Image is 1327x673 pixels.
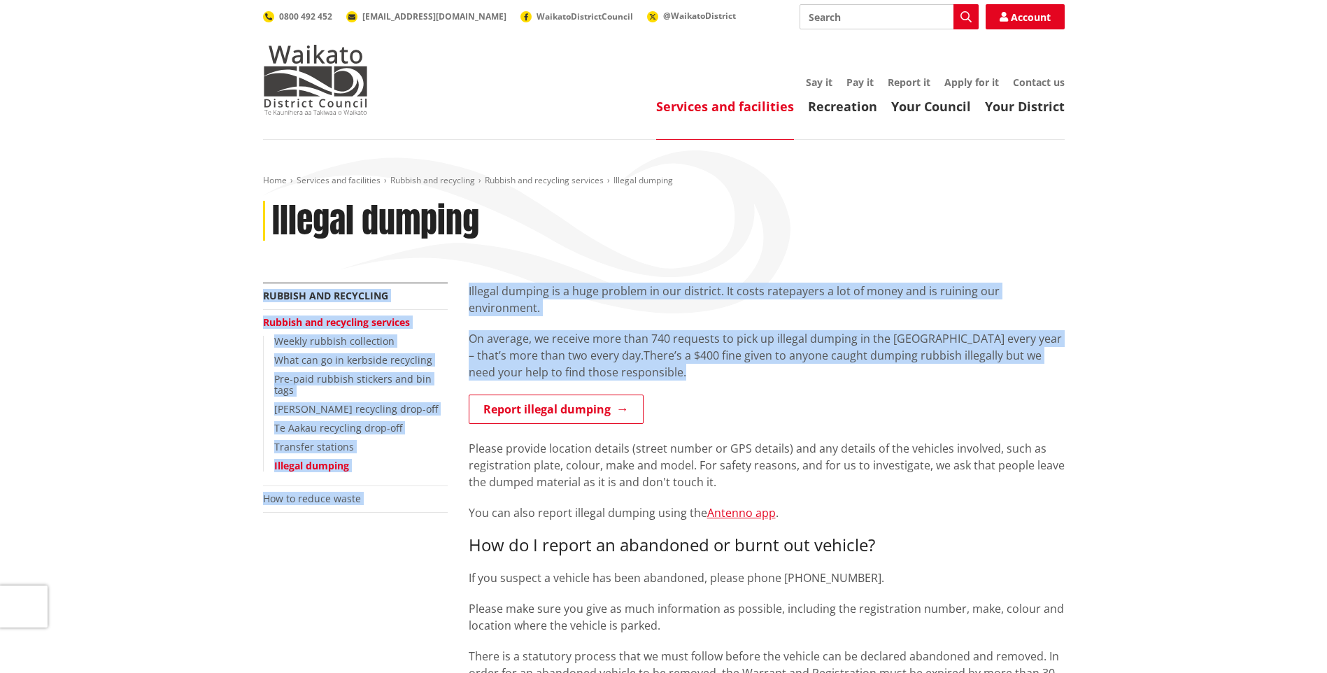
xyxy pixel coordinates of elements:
[469,569,1065,586] p: If you suspect a vehicle has been abandoned, please phone [PHONE_NUMBER].
[274,421,402,434] a: Te Aakau recycling drop-off
[274,440,354,453] a: Transfer stations
[274,402,438,416] a: [PERSON_NAME] recycling drop-off
[274,372,432,397] a: Pre-paid rubbish stickers and bin tags
[346,10,506,22] a: [EMAIL_ADDRESS][DOMAIN_NAME]
[274,334,395,348] a: Weekly rubbish collection
[469,283,1065,316] p: Illegal dumping is a huge problem in our district. It costs ratepayers a lot of money and is ruin...
[846,76,874,89] a: Pay it
[1013,76,1065,89] a: Contact us
[986,4,1065,29] a: Account
[469,600,1065,634] p: Please make sure you give as much information as possible, including the registration number, mak...
[985,98,1065,115] a: Your District
[469,330,1065,381] p: On average, we receive more than 740 requests to pick up illegal dumping in the [GEOGRAPHIC_DATA]...
[944,76,999,89] a: Apply for it
[263,492,361,505] a: How to reduce waste
[274,459,349,472] a: Illegal dumping
[888,76,930,89] a: Report it
[263,45,368,115] img: Waikato District Council - Te Kaunihera aa Takiwaa o Waikato
[656,98,794,115] a: Services and facilities
[808,98,877,115] a: Recreation
[469,535,1065,555] h3: How do I report an abandoned or burnt out vehicle?
[647,10,736,22] a: @WaikatoDistrict
[537,10,633,22] span: WaikatoDistrictCouncil
[263,10,332,22] a: 0800 492 452
[263,175,1065,187] nav: breadcrumb
[520,10,633,22] a: WaikatoDistrictCouncil
[469,348,1042,380] span: There’s a $400 fine given to anyone caught dumping rubbish illegally but we need your help to fin...
[272,201,479,241] h1: Illegal dumping
[707,505,776,520] a: Antenno app
[663,10,736,22] span: @WaikatoDistrict
[469,440,1065,490] p: Please provide location details (street number or GPS details) and any details of the vehicles in...
[362,10,506,22] span: [EMAIL_ADDRESS][DOMAIN_NAME]
[469,504,1065,521] p: You can also report illegal dumping using the .
[800,4,979,29] input: Search input
[263,289,388,302] a: Rubbish and recycling
[806,76,832,89] a: Say it
[469,395,644,424] a: Report illegal dumping
[891,98,971,115] a: Your Council
[297,174,381,186] a: Services and facilities
[279,10,332,22] span: 0800 492 452
[274,353,432,367] a: What can go in kerbside recycling
[613,174,673,186] span: Illegal dumping
[390,174,475,186] a: Rubbish and recycling
[485,174,604,186] a: Rubbish and recycling services
[263,174,287,186] a: Home
[263,316,410,329] a: Rubbish and recycling services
